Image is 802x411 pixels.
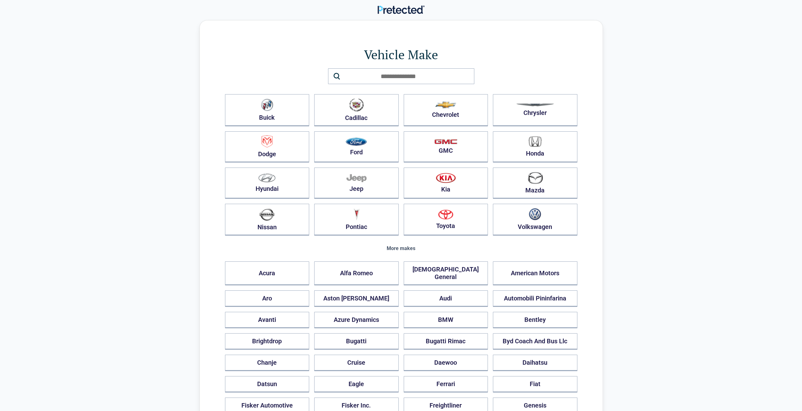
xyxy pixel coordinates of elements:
button: BMW [404,312,488,328]
button: Cadillac [314,94,399,126]
button: Jeep [314,168,399,199]
button: Azure Dynamics [314,312,399,328]
button: Toyota [404,204,488,236]
button: Daihatsu [493,355,577,371]
button: Ferrari [404,376,488,392]
button: Fiat [493,376,577,392]
button: Chevrolet [404,94,488,126]
button: Daewoo [404,355,488,371]
button: Dodge [225,131,309,163]
button: Acura [225,261,309,285]
button: Bugatti Rimac [404,333,488,350]
button: Avanti [225,312,309,328]
h1: Vehicle Make [225,46,577,63]
button: Kia [404,168,488,199]
button: Honda [493,131,577,163]
button: GMC [404,131,488,163]
button: Automobili Pininfarina [493,290,577,307]
button: Mazda [493,168,577,199]
button: Volkswagen [493,204,577,236]
button: Brightdrop [225,333,309,350]
div: More makes [225,246,577,251]
button: Nissan [225,204,309,236]
button: Buick [225,94,309,126]
button: Aro [225,290,309,307]
button: Audi [404,290,488,307]
button: Chanje [225,355,309,371]
button: Bentley [493,312,577,328]
button: Chrysler [493,94,577,126]
button: [DEMOGRAPHIC_DATA] General [404,261,488,285]
button: Cruise [314,355,399,371]
button: Datsun [225,376,309,392]
button: Ford [314,131,399,163]
button: American Motors [493,261,577,285]
button: Hyundai [225,168,309,199]
button: Byd Coach And Bus Llc [493,333,577,350]
button: Aston [PERSON_NAME] [314,290,399,307]
button: Bugatti [314,333,399,350]
button: Eagle [314,376,399,392]
button: Pontiac [314,204,399,236]
button: Alfa Romeo [314,261,399,285]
